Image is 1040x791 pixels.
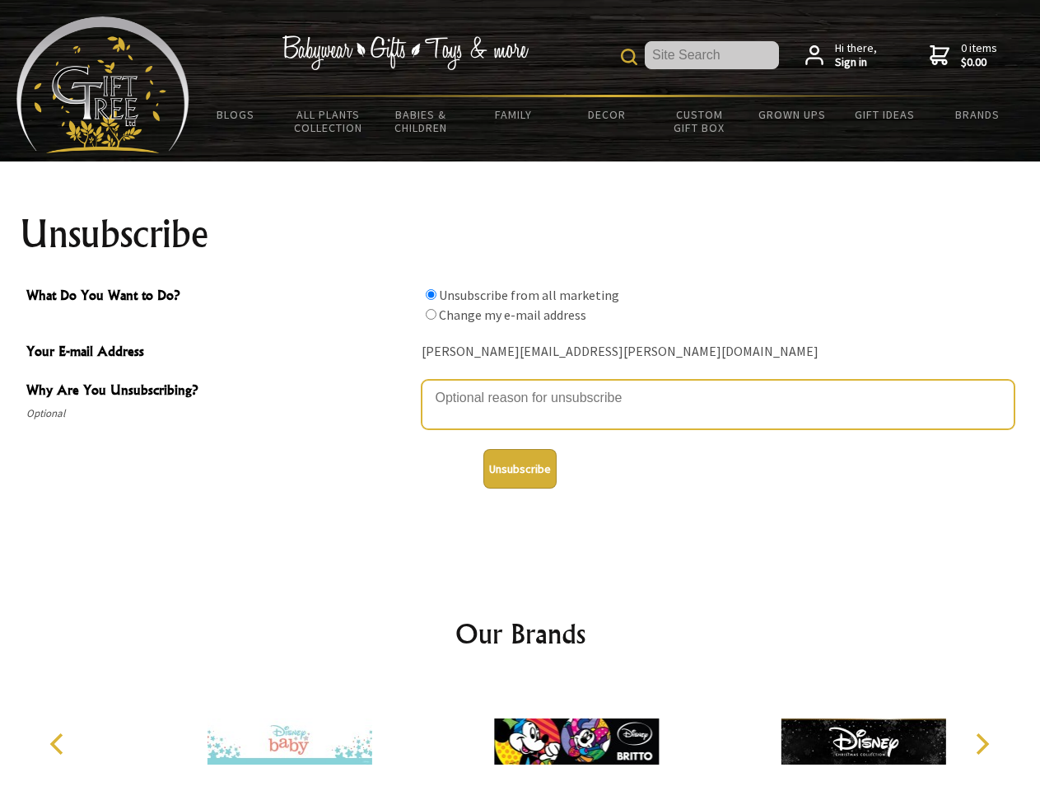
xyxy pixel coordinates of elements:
[375,97,468,145] a: Babies & Children
[835,55,877,70] strong: Sign in
[26,404,413,424] span: Optional
[621,49,637,65] img: product search
[282,97,375,145] a: All Plants Collection
[645,41,779,69] input: Site Search
[963,726,1000,762] button: Next
[422,339,1014,365] div: [PERSON_NAME][EMAIL_ADDRESS][PERSON_NAME][DOMAIN_NAME]
[805,41,877,70] a: Hi there,Sign in
[560,97,653,132] a: Decor
[931,97,1024,132] a: Brands
[26,341,413,365] span: Your E-mail Address
[961,40,997,70] span: 0 items
[835,41,877,70] span: Hi there,
[20,214,1021,254] h1: Unsubscribe
[468,97,561,132] a: Family
[961,55,997,70] strong: $0.00
[930,41,997,70] a: 0 items$0.00
[16,16,189,153] img: Babyware - Gifts - Toys and more...
[838,97,931,132] a: Gift Ideas
[426,289,436,300] input: What Do You Want to Do?
[189,97,282,132] a: BLOGS
[282,35,529,70] img: Babywear - Gifts - Toys & more
[745,97,838,132] a: Grown Ups
[41,726,77,762] button: Previous
[439,287,619,303] label: Unsubscribe from all marketing
[422,380,1014,429] textarea: Why Are You Unsubscribing?
[26,285,413,309] span: What Do You Want to Do?
[33,614,1008,653] h2: Our Brands
[426,309,436,320] input: What Do You Want to Do?
[439,307,586,323] label: Change my e-mail address
[26,380,413,404] span: Why Are You Unsubscribing?
[483,449,557,489] button: Unsubscribe
[653,97,746,145] a: Custom Gift Box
